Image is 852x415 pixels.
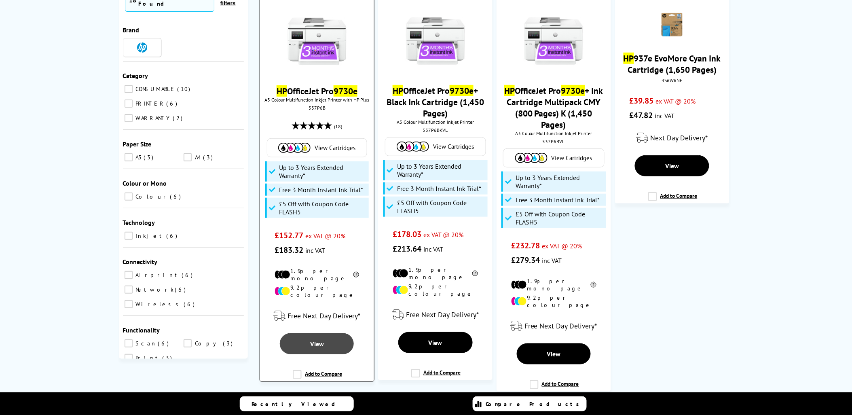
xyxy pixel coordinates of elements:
[393,283,478,297] li: 9.2p per colour page
[389,142,482,152] a: View Cartridges
[277,85,357,97] a: HPOfficeJet Pro9730e
[624,53,721,75] a: HP937e EvoMore Cyan Ink Cartridge (1,650 Pages)
[393,229,421,239] span: £178.03
[134,85,177,93] span: CONSUMABLE
[552,154,592,162] span: View Cartridges
[387,85,484,119] a: HPOfficeJet Pro9730e+ Black Ink Cartridge (1,450 Pages)
[504,85,603,130] a: HPOfficeJet Pro9730e+ Ink Cartridge Multipack CMY (800 Pages) K (1,450 Pages)
[134,232,166,239] span: Inkjet
[287,11,347,72] img: hp-officejet-pro-9730e-front-new-small.jpg
[293,370,342,385] label: Add to Compare
[423,245,443,253] span: inc VAT
[125,286,133,294] input: Network 6
[275,230,303,241] span: £152.77
[393,85,403,96] mark: HP
[134,114,172,122] span: WARRANTY
[167,100,180,107] span: 6
[511,294,596,309] li: 9.2p per colour page
[398,332,473,353] a: View
[315,144,355,152] span: View Cartridges
[184,301,197,308] span: 6
[275,245,303,255] span: £183.32
[252,400,344,408] span: Recently Viewed
[134,301,183,308] span: Wireless
[382,303,488,326] div: modal_delivery
[125,232,133,240] input: Inkjet 6
[450,85,474,96] mark: 9730e
[397,162,486,178] span: Up to 3 Years Extended Warranty*
[635,155,709,176] a: View
[170,193,183,200] span: 6
[305,246,325,254] span: inc VAT
[397,184,482,193] span: Free 3 Month Instant Ink Trial*
[125,339,133,347] input: Scan 6
[134,154,143,161] span: A3
[511,277,596,292] li: 1.9p per mono page
[507,153,600,163] a: View Cartridges
[561,85,585,96] mark: 9730e
[203,154,215,161] span: 3
[393,243,421,254] span: £213.64
[184,339,192,347] input: Copy 3
[517,343,591,364] a: View
[134,100,166,107] span: PRINTER
[163,354,174,362] span: 3
[125,153,133,161] input: A3 3
[523,11,584,71] img: hp-officejet-pro-9730e-front-new-small.jpg
[125,114,133,122] input: WARRANTY 2
[125,193,133,201] input: Colour 6
[501,130,607,136] span: A3 Colour Multifunction Inkjet Printer
[193,154,202,161] span: A4
[125,100,133,108] input: PRINTER 6
[542,242,582,250] span: ex VAT @ 20%
[411,369,461,384] label: Add to Compare
[542,256,562,265] span: inc VAT
[134,271,181,279] span: Airprint
[266,105,368,111] div: 537P6B
[423,231,463,239] span: ex VAT @ 20%
[382,119,488,125] span: A3 Colour Multifunction Inkjet Printer
[178,85,192,93] span: 10
[123,258,158,266] span: Connectivity
[144,154,156,161] span: 3
[658,11,686,39] img: HP-937e-Cyan-Ink-Cartridge-Small.png
[288,311,360,320] span: Free Next Day Delivery*
[279,200,367,216] span: £5 Off with Coupon Code FLASH5
[504,85,515,96] mark: HP
[511,255,540,265] span: £279.34
[158,340,171,347] span: 6
[275,267,359,282] li: 1.9p per mono page
[473,396,587,411] a: Compare Products
[175,286,188,293] span: 6
[516,174,604,190] span: Up to 3 Years Extended Warranty*
[516,210,604,226] span: £5 Off with Coupon Code FLASH5
[167,232,180,239] span: 6
[405,11,466,71] img: hp-officejet-pro-9730e-front-new-small.jpg
[397,142,429,152] img: Cartridges
[406,310,479,319] span: Free Next Day Delivery*
[524,321,597,330] span: Free Next Day Delivery*
[173,114,185,122] span: 2
[125,300,133,308] input: Wireless 6
[240,396,354,411] a: Recently Viewed
[123,218,155,227] span: Technology
[429,339,442,347] span: View
[134,340,157,347] span: Scan
[655,112,675,120] span: inc VAT
[193,340,222,347] span: Copy
[621,77,723,83] div: 4S6W6NE
[530,380,579,396] label: Add to Compare
[279,186,364,194] span: Free 3 Month Instant Ink Trial*
[123,26,140,34] span: Brand
[516,196,600,204] span: Free 3 Month Instant Ink Trial*
[656,97,696,105] span: ex VAT @ 20%
[223,340,235,347] span: 3
[271,143,363,153] a: View Cartridges
[334,119,342,134] span: (18)
[547,350,560,358] span: View
[134,354,162,362] span: Print
[619,127,725,149] div: modal_delivery
[630,110,653,121] span: £47.82
[184,153,192,161] input: A4 3
[648,192,698,207] label: Add to Compare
